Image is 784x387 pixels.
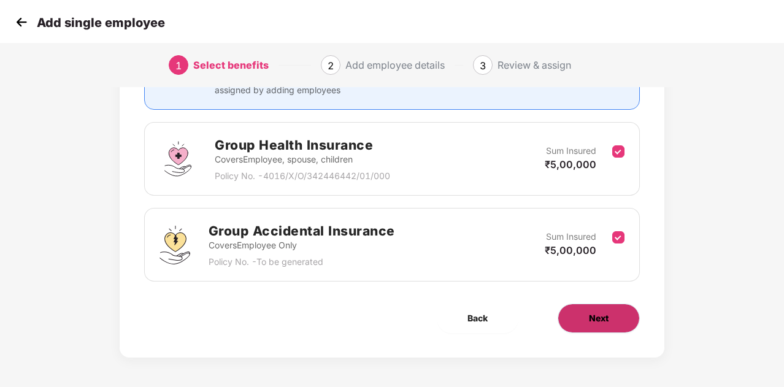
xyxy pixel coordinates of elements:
[328,59,334,72] span: 2
[193,55,269,75] div: Select benefits
[12,13,31,31] img: svg+xml;base64,PHN2ZyB4bWxucz0iaHR0cDovL3d3dy53My5vcmcvMjAwMC9zdmciIHdpZHRoPSIzMCIgaGVpZ2h0PSIzMC...
[546,230,596,243] p: Sum Insured
[498,55,571,75] div: Review & assign
[37,15,165,30] p: Add single employee
[545,244,596,256] span: ₹5,00,000
[209,239,395,252] p: Covers Employee Only
[175,59,182,72] span: 1
[467,312,488,325] span: Back
[345,55,445,75] div: Add employee details
[546,144,596,158] p: Sum Insured
[209,255,395,269] p: Policy No. - To be generated
[215,135,390,155] h2: Group Health Insurance
[480,59,486,72] span: 3
[215,169,390,183] p: Policy No. - 4016/X/O/342446442/01/000
[159,226,190,264] img: svg+xml;base64,PHN2ZyB4bWxucz0iaHR0cDovL3d3dy53My5vcmcvMjAwMC9zdmciIHdpZHRoPSI0OS4zMjEiIGhlaWdodD...
[215,153,390,166] p: Covers Employee, spouse, children
[159,140,196,177] img: svg+xml;base64,PHN2ZyBpZD0iR3JvdXBfSGVhbHRoX0luc3VyYW5jZSIgZGF0YS1uYW1lPSJHcm91cCBIZWFsdGggSW5zdX...
[545,158,596,171] span: ₹5,00,000
[437,304,518,333] button: Back
[558,304,640,333] button: Next
[209,221,395,241] h2: Group Accidental Insurance
[589,312,609,325] span: Next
